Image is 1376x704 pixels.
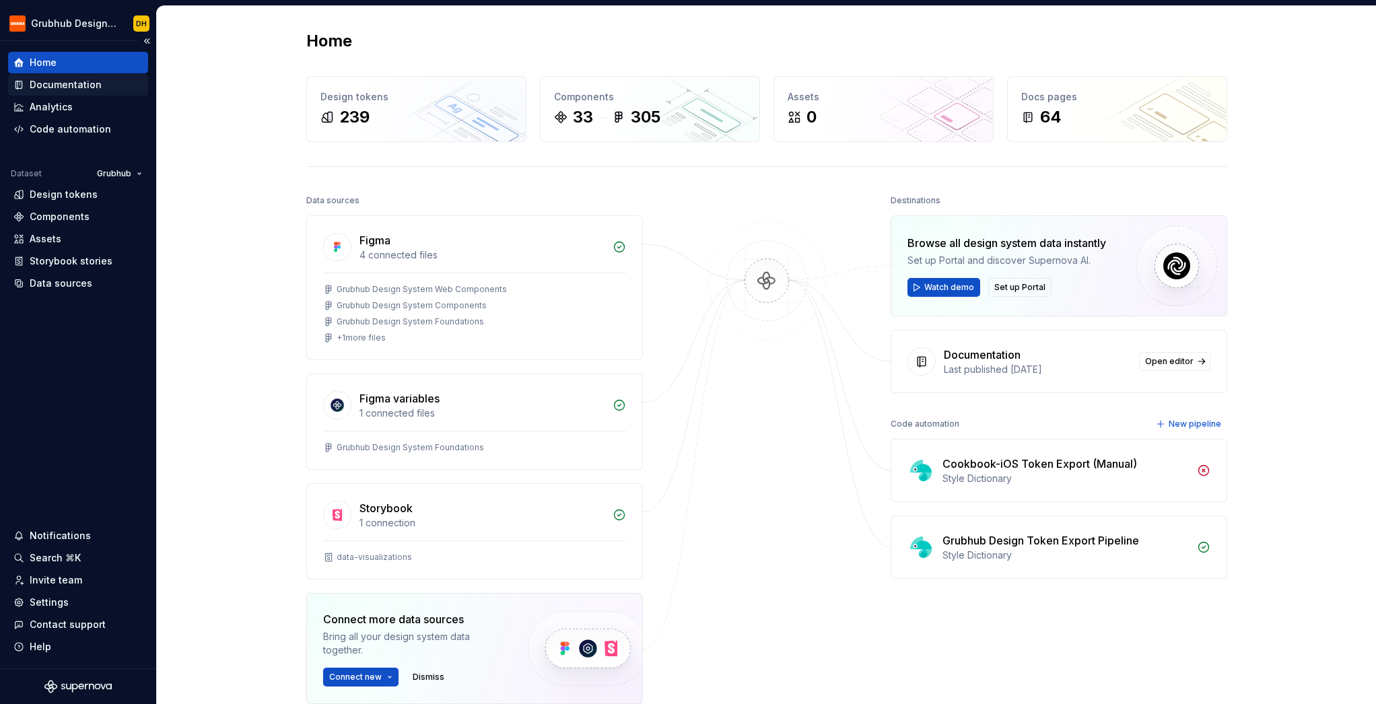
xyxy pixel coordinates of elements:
[30,78,102,92] div: Documentation
[30,210,90,223] div: Components
[359,516,605,530] div: 1 connection
[806,106,817,128] div: 0
[337,442,484,453] div: Grubhub Design System Foundations
[30,277,92,290] div: Data sources
[8,52,148,73] a: Home
[337,552,412,563] div: data-visualizations
[30,529,91,542] div: Notifications
[891,415,959,433] div: Code automation
[942,549,1189,562] div: Style Dictionary
[8,569,148,591] a: Invite team
[359,407,605,420] div: 1 connected files
[306,76,526,142] a: Design tokens239
[1040,106,1062,128] div: 64
[31,17,117,30] div: Grubhub Design System
[907,254,1106,267] div: Set up Portal and discover Supernova AI.
[924,282,974,293] span: Watch demo
[30,188,98,201] div: Design tokens
[359,390,440,407] div: Figma variables
[359,232,390,248] div: Figma
[9,15,26,32] img: 4e8d6f31-f5cf-47b4-89aa-e4dec1dc0822.png
[1007,76,1227,142] a: Docs pages64
[136,18,147,29] div: DH
[8,592,148,613] a: Settings
[1152,415,1227,433] button: New pipeline
[30,122,111,136] div: Code automation
[891,191,940,210] div: Destinations
[337,300,487,311] div: Grubhub Design System Components
[942,456,1137,472] div: Cookbook-iOS Token Export (Manual)
[8,614,148,635] button: Contact support
[8,96,148,118] a: Analytics
[30,100,73,114] div: Analytics
[994,282,1045,293] span: Set up Portal
[91,164,148,183] button: Grubhub
[30,254,112,268] div: Storybook stories
[337,284,507,295] div: Grubhub Design System Web Components
[30,232,61,246] div: Assets
[3,9,153,38] button: Grubhub Design SystemDH
[306,215,643,360] a: Figma4 connected filesGrubhub Design System Web ComponentsGrubhub Design System ComponentsGrubhub...
[8,118,148,140] a: Code automation
[1145,356,1194,367] span: Open editor
[359,248,605,262] div: 4 connected files
[337,332,386,343] div: + 1 more files
[1139,352,1210,371] a: Open editor
[30,596,69,609] div: Settings
[944,363,1131,376] div: Last published [DATE]
[8,206,148,227] a: Components
[573,106,593,128] div: 33
[907,278,980,297] button: Watch demo
[8,184,148,205] a: Design tokens
[8,636,148,658] button: Help
[788,90,979,104] div: Assets
[1021,90,1213,104] div: Docs pages
[339,106,370,128] div: 239
[773,76,994,142] a: Assets0
[323,630,505,657] div: Bring all your design system data together.
[8,74,148,96] a: Documentation
[337,316,484,327] div: Grubhub Design System Foundations
[540,76,760,142] a: Components33305
[306,374,643,470] a: Figma variables1 connected filesGrubhub Design System Foundations
[306,30,352,52] h2: Home
[306,483,643,579] a: Storybook1 connectiondata-visualizations
[359,500,413,516] div: Storybook
[137,32,156,50] button: Collapse sidebar
[907,235,1106,251] div: Browse all design system data instantly
[8,228,148,250] a: Assets
[8,250,148,272] a: Storybook stories
[942,472,1189,485] div: Style Dictionary
[8,273,148,294] a: Data sources
[30,618,106,631] div: Contact support
[323,611,505,627] div: Connect more data sources
[320,90,512,104] div: Design tokens
[44,680,112,693] svg: Supernova Logo
[944,347,1021,363] div: Documentation
[554,90,746,104] div: Components
[30,551,81,565] div: Search ⌘K
[8,525,148,547] button: Notifications
[30,56,57,69] div: Home
[8,547,148,569] button: Search ⌘K
[30,573,82,587] div: Invite team
[11,168,42,179] div: Dataset
[631,106,660,128] div: 305
[942,532,1139,549] div: Grubhub Design Token Export Pipeline
[988,278,1052,297] button: Set up Portal
[306,191,359,210] div: Data sources
[323,668,399,687] button: Connect new
[30,640,51,654] div: Help
[413,672,444,682] span: Dismiss
[329,672,382,682] span: Connect new
[97,168,131,179] span: Grubhub
[407,668,450,687] button: Dismiss
[1169,419,1221,429] span: New pipeline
